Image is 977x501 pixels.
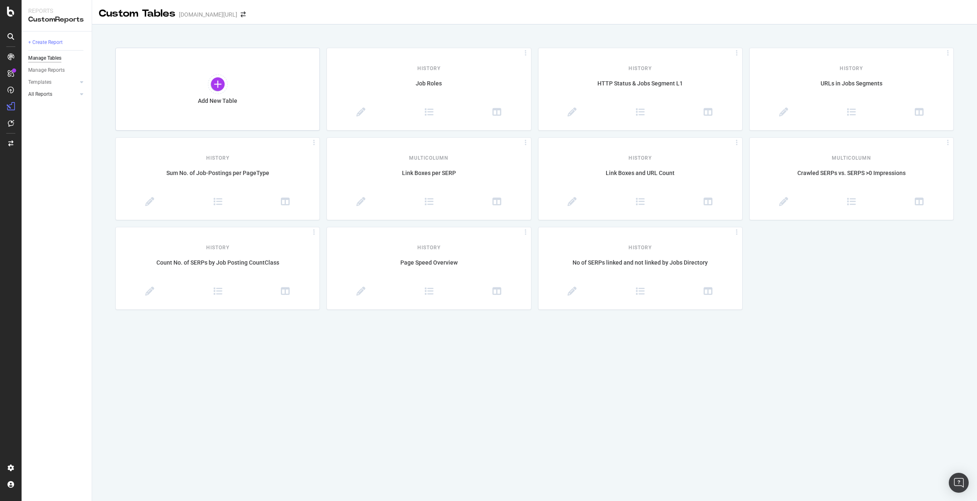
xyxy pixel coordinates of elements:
[327,234,531,251] div: History
[310,141,318,145] i: Options
[538,169,742,186] div: Link Boxes and URL Count
[521,231,530,234] i: Options
[28,66,86,75] a: Manage Reports
[750,55,953,72] div: History
[241,12,246,17] div: arrow-right-arrow-left
[949,473,969,493] div: Open Intercom Messenger
[538,55,742,72] div: History
[733,231,741,234] i: Options
[28,90,52,99] div: All Reports
[28,15,85,24] div: CustomReports
[944,141,952,145] i: Options
[28,7,85,15] div: Reports
[538,145,742,162] div: History
[179,10,237,19] div: [DOMAIN_NAME][URL]
[327,145,531,162] div: MultiColumn
[327,55,531,72] div: History
[327,79,531,97] div: Job Roles
[944,51,952,55] i: Options
[198,97,237,105] div: Add New Table
[116,169,319,186] div: Sum No. of Job-Postings per PageType
[28,38,63,47] div: + Create Report
[116,258,319,276] div: Count No. of SERPs by Job Posting CountClass
[28,38,86,47] a: + Create Report
[310,231,318,234] i: Options
[733,141,741,145] i: Options
[750,169,953,186] div: Crawled SERPs vs. SERPS >0 Impressions
[116,234,319,251] div: History
[28,54,86,63] a: Manage Tables
[538,234,742,251] div: History
[28,78,51,87] div: Templates
[28,78,78,87] a: Templates
[28,90,78,99] a: All Reports
[733,51,741,55] i: Options
[327,258,531,276] div: Page Speed Overview
[538,258,742,276] div: No of SERPs linked and not linked by Jobs Directory
[521,51,530,55] i: Options
[750,145,953,162] div: MultiColumn
[116,145,319,162] div: History
[750,79,953,97] div: URLs in Jobs Segments
[521,141,530,145] i: Options
[327,169,531,186] div: Link Boxes per SERP
[99,7,175,21] div: Custom Tables
[28,66,65,75] div: Manage Reports
[28,54,61,63] div: Manage Tables
[538,79,742,97] div: HTTP Status & Jobs Segment L1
